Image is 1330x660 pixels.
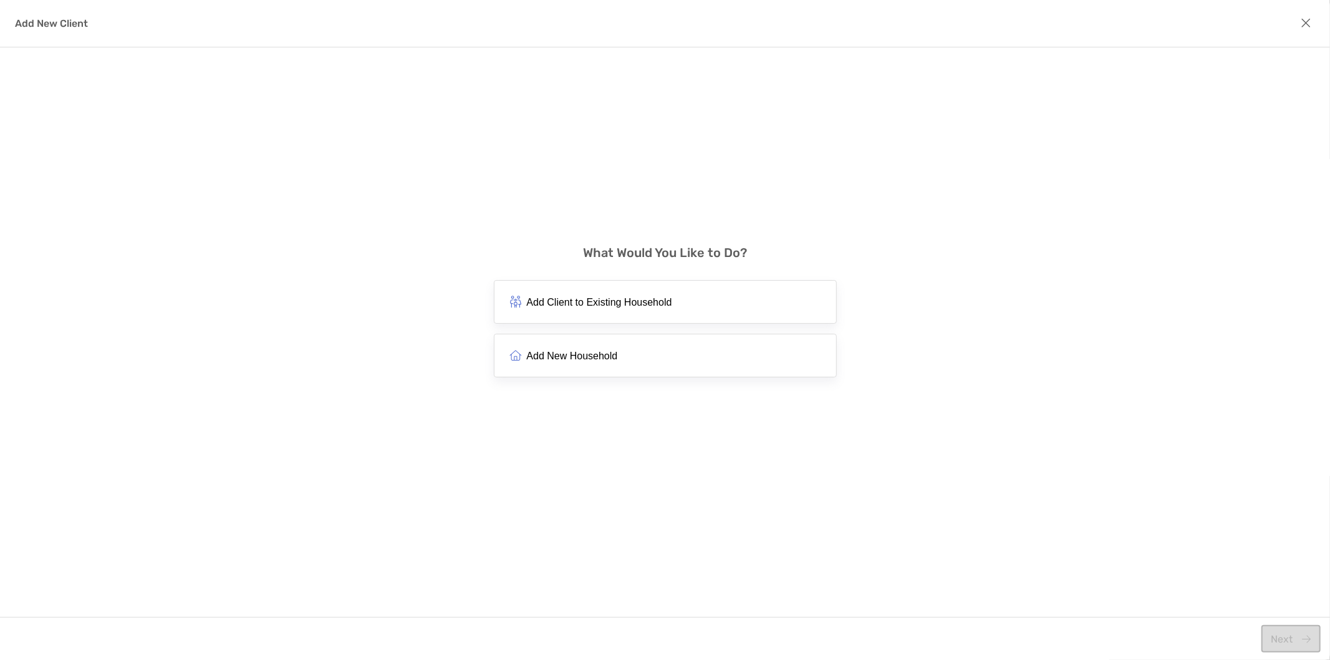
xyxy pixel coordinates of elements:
h3: What Would You Like to Do? [583,245,747,260]
img: household [509,296,522,308]
img: blue house [509,349,522,362]
button: Add Client to Existing Household [494,280,837,324]
button: Add New Household [494,334,837,377]
span: Add New Household [527,350,618,362]
h4: Add New Client [15,17,88,29]
span: Add Client to Existing Household [527,296,672,308]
